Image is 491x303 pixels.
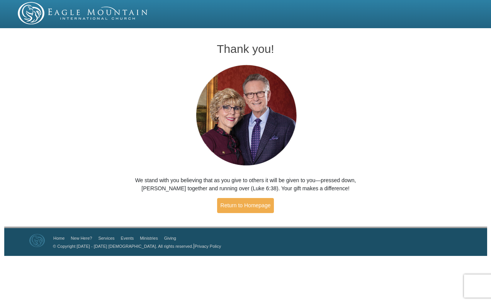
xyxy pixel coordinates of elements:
a: Privacy Policy [195,244,221,249]
a: Giving [164,236,176,240]
a: © Copyright [DATE] - [DATE] [DEMOGRAPHIC_DATA]. All rights reserved. [53,244,193,249]
a: Home [53,236,65,240]
p: We stand with you believing that as you give to others it will be given to you—pressed down, [PER... [127,176,364,193]
a: Services [98,236,114,240]
img: Pastors George and Terri Pearsons [189,63,302,169]
a: Events [121,236,134,240]
a: Ministries [140,236,158,240]
img: EMIC [18,2,148,24]
a: New Here? [71,236,92,240]
img: Eagle Mountain International Church [29,234,45,247]
a: Return to Homepage [217,198,274,213]
h1: Thank you! [127,42,364,55]
p: | [50,242,221,250]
